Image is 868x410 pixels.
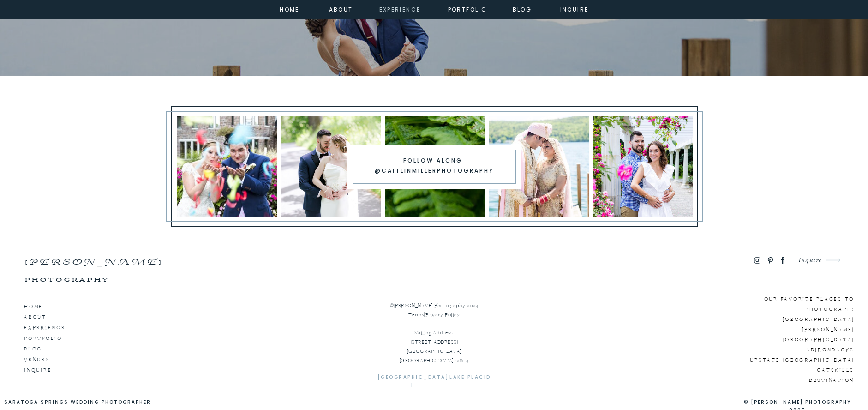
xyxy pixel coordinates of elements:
[24,322,77,331] a: experience
[24,301,77,309] a: HOME
[448,5,487,13] a: portfolio
[388,301,481,369] p: ©[PERSON_NAME] Photography 2024 | Mailing Address: [STREET_ADDRESS] [GEOGRAPHIC_DATA] [GEOGRAPHIC...
[713,294,854,376] p: Our favorite places to photograph: [GEOGRAPHIC_DATA] [PERSON_NAME] [GEOGRAPHIC_DATA] Adirondacks ...
[174,398,227,406] p: This site is not a part of the Facebook™ website or Facebook™ Inc. Additionally, this site is NOT...
[24,344,77,352] a: BLOG
[377,373,448,381] a: [GEOGRAPHIC_DATA] |
[24,312,77,320] a: ABOUT
[2,398,152,406] p: saratoga springs wedding photographer
[558,5,591,13] a: inquire
[449,373,491,381] a: lake placid
[24,333,77,341] a: portfolio
[24,365,77,373] a: inquire
[359,156,510,179] nav: Follow along @caitlinmillerphotography
[329,5,350,13] a: about
[618,398,696,406] a: See our Privacy Policy
[24,354,77,362] a: Venues
[425,312,460,318] a: Privacy Policy
[693,398,709,406] p: This site is not a part of the Facebook™ website or Facebook™ Inc. Additionally, this site is NOT...
[506,5,539,13] a: Blog
[379,5,417,13] a: experience
[408,312,424,318] a: Terms
[791,254,822,267] a: Inquire
[736,398,858,406] p: © [PERSON_NAME] photography 2025
[24,253,220,267] a: [PERSON_NAME] photography
[277,5,302,13] a: home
